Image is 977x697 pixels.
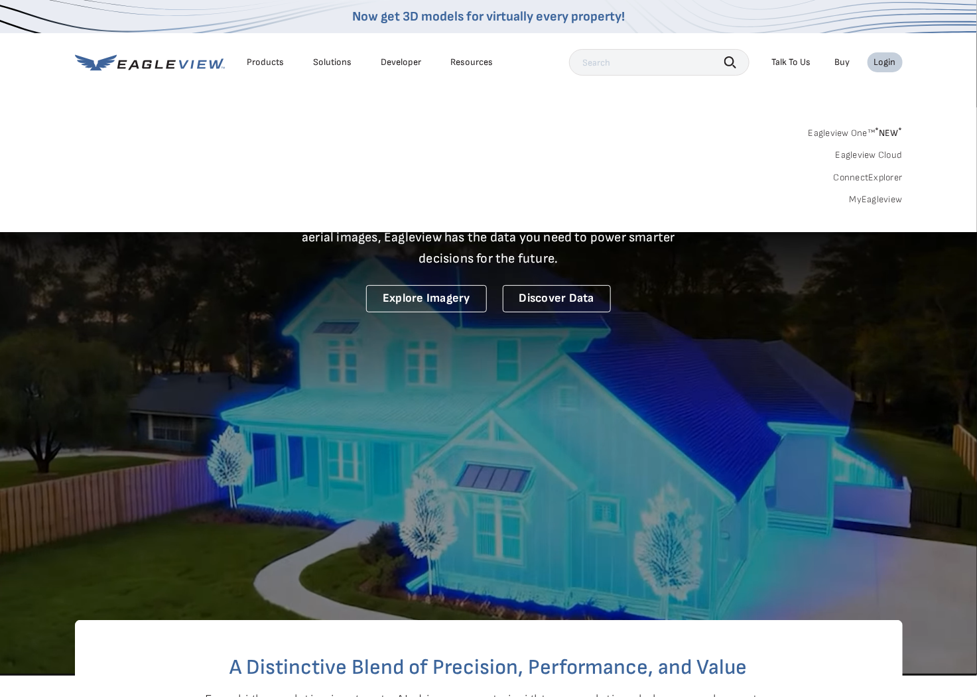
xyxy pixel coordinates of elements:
[772,56,811,68] div: Talk To Us
[836,149,903,161] a: Eagleview Cloud
[874,56,896,68] div: Login
[850,194,903,206] a: MyEagleview
[834,172,903,184] a: ConnectExplorer
[286,206,692,269] p: A new era starts here. Built on more than 3.5 billion high-resolution aerial images, Eagleview ha...
[128,657,850,678] h2: A Distinctive Blend of Precision, Performance, and Value
[314,56,352,68] div: Solutions
[809,123,903,139] a: Eagleview One™*NEW*
[366,285,487,312] a: Explore Imagery
[569,49,749,76] input: Search
[381,56,422,68] a: Developer
[835,56,850,68] a: Buy
[247,56,285,68] div: Products
[352,9,625,25] a: Now get 3D models for virtually every property!
[451,56,493,68] div: Resources
[875,127,902,139] span: NEW
[503,285,611,312] a: Discover Data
